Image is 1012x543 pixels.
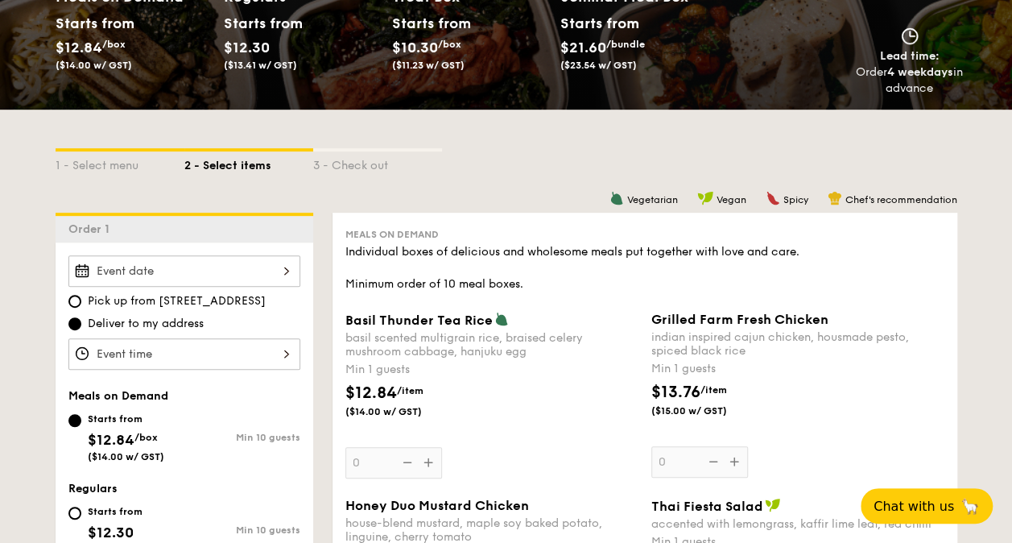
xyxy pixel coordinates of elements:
span: Thai Fiesta Salad [651,499,763,514]
img: icon-vegetarian.fe4039eb.svg [609,191,624,205]
span: Lead time: [880,49,940,63]
span: Chat with us [874,499,954,514]
span: ($13.41 w/ GST) [224,60,297,71]
span: $12.30 [224,39,270,56]
span: ($11.23 w/ GST) [392,60,465,71]
span: Vegan [717,194,746,205]
div: 1 - Select menu [56,151,184,174]
span: Grilled Farm Fresh Chicken [651,312,828,327]
span: $12.84 [56,39,102,56]
span: ($23.54 w/ GST) [560,60,637,71]
div: indian inspired cajun chicken, housmade pesto, spiced black rice [651,330,944,358]
input: Event time [68,338,300,370]
span: Honey Duo Mustard Chicken [345,498,529,513]
span: Basil Thunder Tea Rice [345,313,493,328]
input: Starts from$12.30($13.41 w/ GST)Min 10 guests [68,507,81,520]
span: /box [102,39,126,50]
span: ($15.00 w/ GST) [651,404,761,417]
div: Starts from [224,11,295,35]
span: $21.60 [560,39,606,56]
input: Pick up from [STREET_ADDRESS] [68,295,81,308]
img: icon-spicy.37a8142b.svg [766,191,780,205]
input: Starts from$12.84/box($14.00 w/ GST)Min 10 guests [68,414,81,427]
span: ($14.00 w/ GST) [56,60,132,71]
div: 2 - Select items [184,151,313,174]
span: Vegetarian [627,194,678,205]
input: Deliver to my address [68,317,81,330]
div: Starts from [56,11,127,35]
div: Order in advance [856,64,964,97]
span: 🦙 [960,497,980,516]
img: icon-clock.2db775ea.svg [898,27,922,45]
span: $12.84 [345,383,397,403]
div: accented with lemongrass, kaffir lime leaf, red chilli [651,517,944,531]
span: Chef's recommendation [845,194,957,205]
span: ($14.00 w/ GST) [345,405,455,418]
div: Starts from [88,505,161,518]
input: Event date [68,255,300,287]
div: Min 1 guests [651,361,944,377]
div: Starts from [88,412,164,425]
span: /item [700,384,727,396]
span: $12.30 [88,524,134,541]
span: Deliver to my address [88,316,204,332]
div: Starts from [392,11,464,35]
span: /bundle [606,39,645,50]
div: Min 10 guests [184,524,300,536]
span: /item [397,385,423,396]
button: Chat with us🦙 [861,488,993,524]
span: Meals on Demand [345,229,439,240]
strong: 4 weekdays [887,65,953,79]
img: icon-vegan.f8ff3823.svg [697,191,713,205]
span: Regulars [68,482,118,495]
div: Starts from [560,11,638,35]
img: icon-chef-hat.a58ddaea.svg [828,191,842,205]
div: Min 10 guests [184,432,300,443]
span: ($14.00 w/ GST) [88,451,164,462]
span: Spicy [783,194,808,205]
img: icon-vegetarian.fe4039eb.svg [494,312,509,326]
span: $10.30 [392,39,438,56]
div: Individual boxes of delicious and wholesome meals put together with love and care. Minimum order ... [345,244,944,292]
div: 3 - Check out [313,151,442,174]
span: /box [438,39,461,50]
span: Pick up from [STREET_ADDRESS] [88,293,266,309]
span: $13.76 [651,383,700,402]
div: basil scented multigrain rice, braised celery mushroom cabbage, hanjuku egg [345,331,638,359]
div: Min 1 guests [345,362,638,378]
span: $12.84 [88,431,134,449]
span: Meals on Demand [68,389,168,403]
span: Order 1 [68,222,116,236]
span: /box [134,432,158,443]
img: icon-vegan.f8ff3823.svg [765,498,781,512]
